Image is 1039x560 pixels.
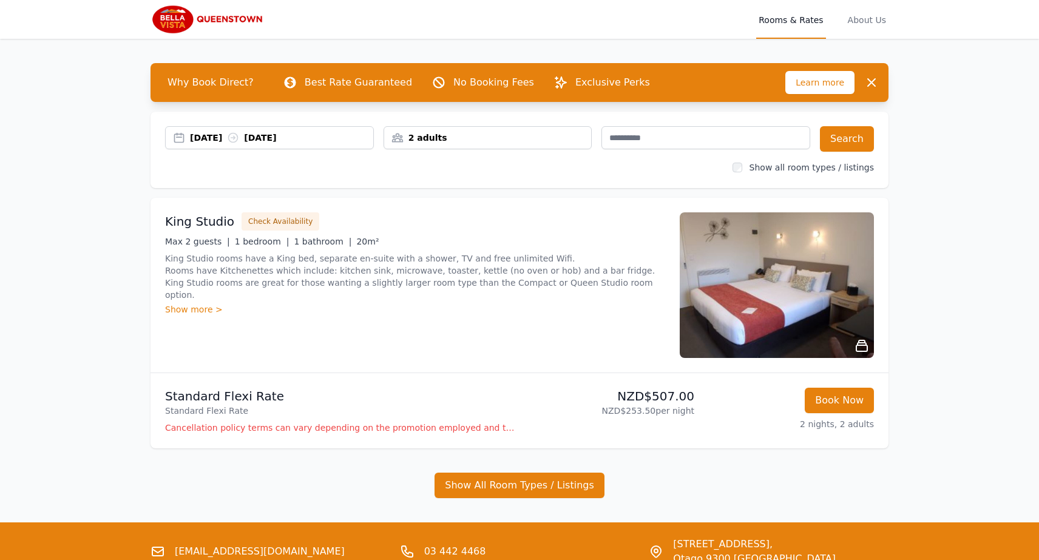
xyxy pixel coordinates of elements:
[820,126,874,152] button: Search
[165,252,665,301] p: King Studio rooms have a King bed, separate en-suite with a shower, TV and free unlimited Wifi. R...
[785,71,855,94] span: Learn more
[158,70,263,95] span: Why Book Direct?
[294,237,351,246] span: 1 bathroom |
[435,473,604,498] button: Show All Room Types / Listings
[165,237,230,246] span: Max 2 guests |
[165,388,515,405] p: Standard Flexi Rate
[384,132,592,144] div: 2 adults
[524,405,694,417] p: NZD$253.50 per night
[165,422,515,434] p: Cancellation policy terms can vary depending on the promotion employed and the time of stay of th...
[305,75,412,90] p: Best Rate Guaranteed
[356,237,379,246] span: 20m²
[673,537,836,552] span: [STREET_ADDRESS],
[165,303,665,315] div: Show more >
[805,388,874,413] button: Book Now
[242,212,319,231] button: Check Availability
[704,418,874,430] p: 2 nights, 2 adults
[165,213,234,230] h3: King Studio
[750,163,874,172] label: Show all room types / listings
[524,388,694,405] p: NZD$507.00
[165,405,515,417] p: Standard Flexi Rate
[575,75,650,90] p: Exclusive Perks
[235,237,289,246] span: 1 bedroom |
[190,132,373,144] div: [DATE] [DATE]
[424,544,486,559] a: 03 442 4468
[151,5,267,34] img: Bella Vista Queenstown
[175,544,345,559] a: [EMAIL_ADDRESS][DOMAIN_NAME]
[453,75,534,90] p: No Booking Fees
